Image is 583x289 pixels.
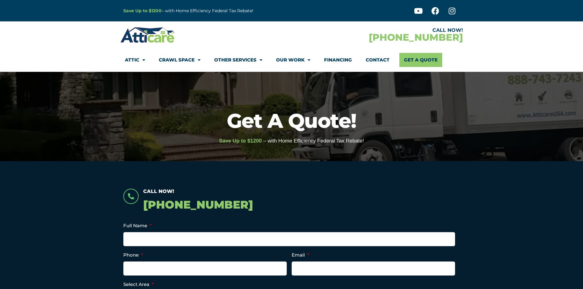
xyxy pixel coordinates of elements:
[123,8,162,13] a: Save Up to $1200
[292,28,463,33] div: CALL NOW!
[219,138,262,144] span: Save Up to $1200
[366,53,390,67] a: Contact
[123,223,151,229] label: Full Name
[399,53,442,67] a: Get A Quote
[276,53,310,67] a: Our Work
[159,53,200,67] a: Crawl Space
[3,111,580,131] h1: Get A Quote!
[125,53,458,67] nav: Menu
[123,7,322,14] p: – with Home Efficiency Federal Tax Rebate!
[123,252,143,258] label: Phone
[125,53,145,67] a: Attic
[292,252,309,258] label: Email
[324,53,352,67] a: Financing
[214,53,262,67] a: Other Services
[263,138,364,144] span: – with Home Efficiency Federal Tax Rebate!
[143,188,174,194] span: Call Now!
[123,281,154,287] label: Select Area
